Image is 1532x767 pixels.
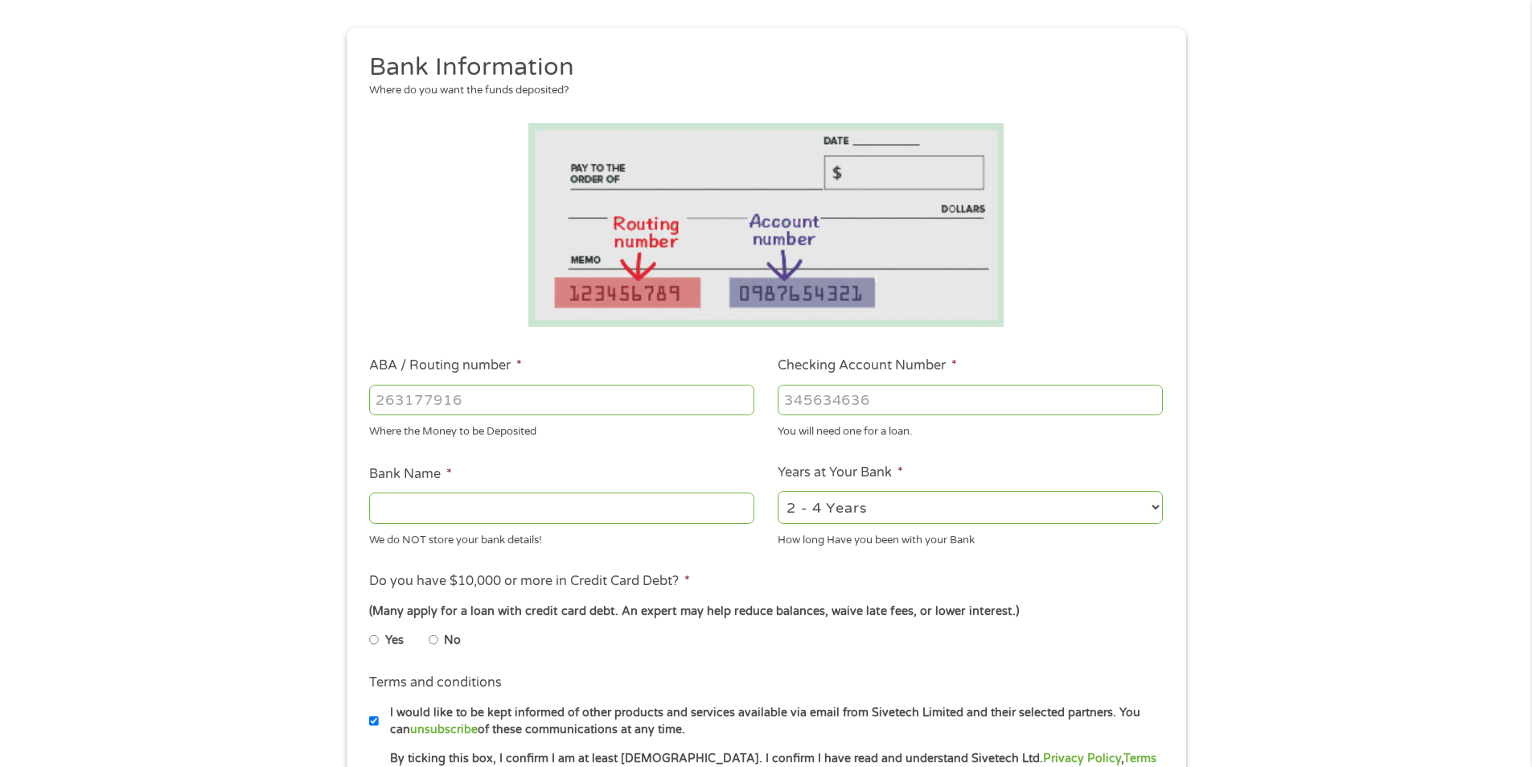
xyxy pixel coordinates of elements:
[444,632,461,649] label: No
[369,466,452,483] label: Bank Name
[369,674,502,691] label: Terms and conditions
[778,385,1163,415] input: 345634636
[369,573,690,590] label: Do you have $10,000 or more in Credit Card Debt?
[778,419,1163,440] div: You will need one for a loan.
[778,464,903,481] label: Years at Your Bank
[369,385,754,415] input: 263177916
[385,632,404,649] label: Yes
[778,526,1163,548] div: How long Have you been with your Bank
[369,526,754,548] div: We do NOT store your bank details!
[369,419,754,440] div: Where the Money to be Deposited
[528,123,1004,327] img: Routing number location
[410,723,478,736] a: unsubscribe
[369,83,1151,99] div: Where do you want the funds deposited?
[369,357,522,374] label: ABA / Routing number
[379,704,1168,739] label: I would like to be kept informed of other products and services available via email from Sivetech...
[369,603,1162,621] div: (Many apply for a loan with credit card debt. An expert may help reduce balances, waive late fees...
[778,357,957,374] label: Checking Account Number
[369,52,1151,84] h2: Bank Information
[1043,752,1121,765] a: Privacy Policy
